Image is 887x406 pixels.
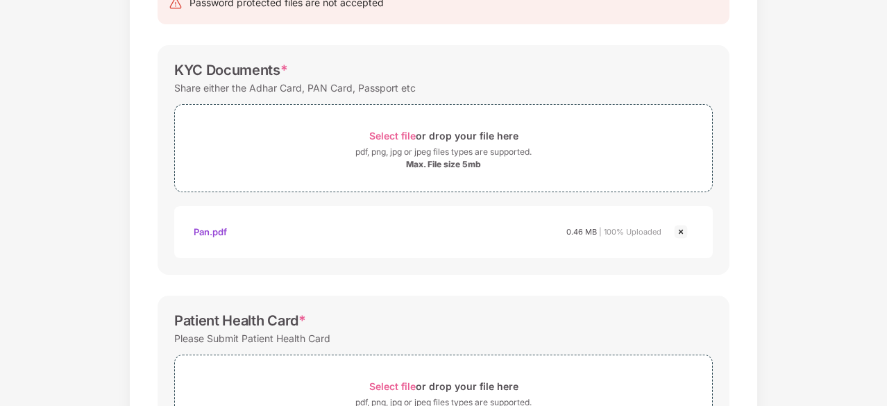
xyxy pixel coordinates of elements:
div: Share either the Adhar Card, PAN Card, Passport etc [174,78,416,97]
span: Select file [369,380,416,392]
div: Max. File size 5mb [406,159,481,170]
div: Patient Health Card [174,312,306,329]
img: svg+xml;base64,PHN2ZyBpZD0iQ3Jvc3MtMjR4MjQiIHhtbG5zPSJodHRwOi8vd3d3LnczLm9yZy8yMDAwL3N2ZyIgd2lkdG... [673,223,689,240]
span: | 100% Uploaded [599,227,661,237]
span: Select fileor drop your file herepdf, png, jpg or jpeg files types are supported.Max. File size 5mb [175,115,712,181]
span: 0.46 MB [566,227,597,237]
div: pdf, png, jpg or jpeg files types are supported. [355,145,532,159]
div: Pan.pdf [194,220,227,244]
div: KYC Documents [174,62,288,78]
div: or drop your file here [369,126,518,145]
span: Select file [369,130,416,142]
div: Please Submit Patient Health Card [174,329,330,348]
div: or drop your file here [369,377,518,396]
